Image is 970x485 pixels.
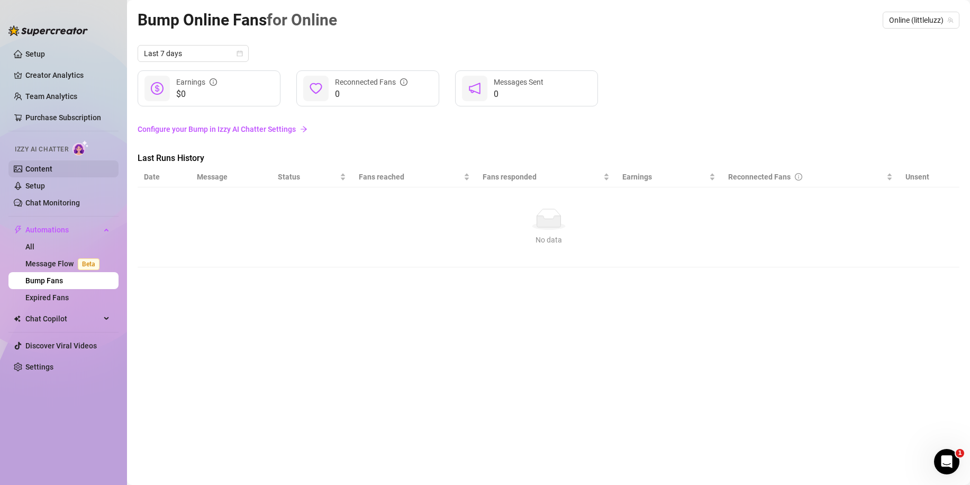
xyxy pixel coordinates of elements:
[400,78,407,86] span: info-circle
[494,88,543,101] span: 0
[25,92,77,101] a: Team Analytics
[25,199,80,207] a: Chat Monitoring
[25,182,45,190] a: Setup
[138,7,337,32] article: Bump Online Fans
[352,167,476,187] th: Fans reached
[25,242,34,251] a: All
[335,88,407,101] span: 0
[934,449,959,474] iframe: Intercom live chat
[25,67,110,84] a: Creator Analytics
[138,119,959,139] a: Configure your Bump in Izzy AI Chatter Settingsarrow-right
[25,221,101,238] span: Automations
[144,46,242,61] span: Last 7 days
[176,76,217,88] div: Earnings
[278,171,338,183] span: Status
[8,25,88,36] img: logo-BBDzfeDw.svg
[359,171,461,183] span: Fans reached
[138,152,315,165] span: Last Runs History
[78,258,99,270] span: Beta
[310,82,322,95] span: heart
[176,88,217,101] span: $0
[267,11,337,29] span: for Online
[14,226,22,234] span: thunderbolt
[138,123,959,135] a: Configure your Bump in Izzy AI Chatter Settings
[237,50,243,57] span: calendar
[25,50,45,58] a: Setup
[25,109,110,126] a: Purchase Subscription
[889,12,953,28] span: Online (littleluzz)
[25,165,52,173] a: Content
[25,293,69,302] a: Expired Fans
[25,342,97,350] a: Discover Viral Videos
[335,76,407,88] div: Reconnected Fans
[622,171,707,183] span: Earnings
[300,125,307,133] span: arrow-right
[494,78,543,86] span: Messages Sent
[728,171,884,183] div: Reconnected Fans
[483,171,601,183] span: Fans responded
[25,259,104,268] a: Message FlowBeta
[616,167,722,187] th: Earnings
[956,449,964,457] span: 1
[72,140,89,156] img: AI Chatter
[191,167,271,187] th: Message
[468,82,481,95] span: notification
[148,234,949,246] div: No data
[476,167,616,187] th: Fans responded
[899,167,936,187] th: Unsent
[210,78,217,86] span: info-circle
[25,363,53,371] a: Settings
[15,145,68,155] span: Izzy AI Chatter
[947,17,954,23] span: team
[138,167,191,187] th: Date
[25,276,63,285] a: Bump Fans
[271,167,352,187] th: Status
[25,310,101,327] span: Chat Copilot
[795,173,802,181] span: info-circle
[14,315,21,322] img: Chat Copilot
[151,82,164,95] span: dollar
